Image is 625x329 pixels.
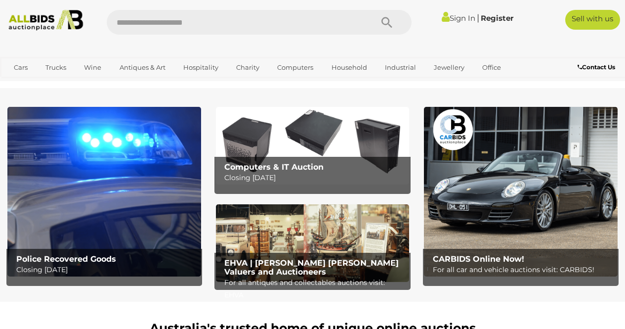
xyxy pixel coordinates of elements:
a: Antiques & Art [113,59,172,76]
p: Closing [DATE] [16,264,197,276]
b: CARBIDS Online Now! [433,254,524,264]
a: Office [476,59,507,76]
a: CARBIDS Online Now! CARBIDS Online Now! For all car and vehicle auctions visit: CARBIDS! [424,107,618,277]
img: Computers & IT Auction [216,107,410,185]
b: Police Recovered Goods [16,254,116,264]
a: Sign In [442,13,475,23]
p: For all car and vehicle auctions visit: CARBIDS! [433,264,614,276]
img: Allbids.com.au [4,10,87,31]
p: For all antiques and collectables auctions visit: EHVA [224,277,405,301]
img: CARBIDS Online Now! [424,107,618,277]
img: Police Recovered Goods [7,107,201,277]
a: Charity [230,59,266,76]
a: Household [325,59,374,76]
a: Computers [271,59,320,76]
a: Trucks [39,59,73,76]
a: Sell with us [565,10,620,30]
a: Jewellery [427,59,471,76]
a: Police Recovered Goods Police Recovered Goods Closing [DATE] [7,107,201,277]
a: Contact Us [578,62,618,73]
a: Cars [7,59,34,76]
a: Computers & IT Auction Computers & IT Auction Closing [DATE] [216,107,410,185]
a: Register [481,13,513,23]
a: Sports [7,76,41,92]
span: | [477,12,479,23]
button: Search [362,10,412,35]
b: Computers & IT Auction [224,162,324,172]
b: EHVA | [PERSON_NAME] [PERSON_NAME] Valuers and Auctioneers [224,258,399,277]
a: Hospitality [177,59,225,76]
a: [GEOGRAPHIC_DATA] [45,76,128,92]
a: Wine [78,59,108,76]
a: Industrial [378,59,422,76]
img: EHVA | Evans Hastings Valuers and Auctioneers [216,204,410,282]
b: Contact Us [578,63,615,71]
p: Closing [DATE] [224,172,405,184]
a: EHVA | Evans Hastings Valuers and Auctioneers EHVA | [PERSON_NAME] [PERSON_NAME] Valuers and Auct... [216,204,410,282]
